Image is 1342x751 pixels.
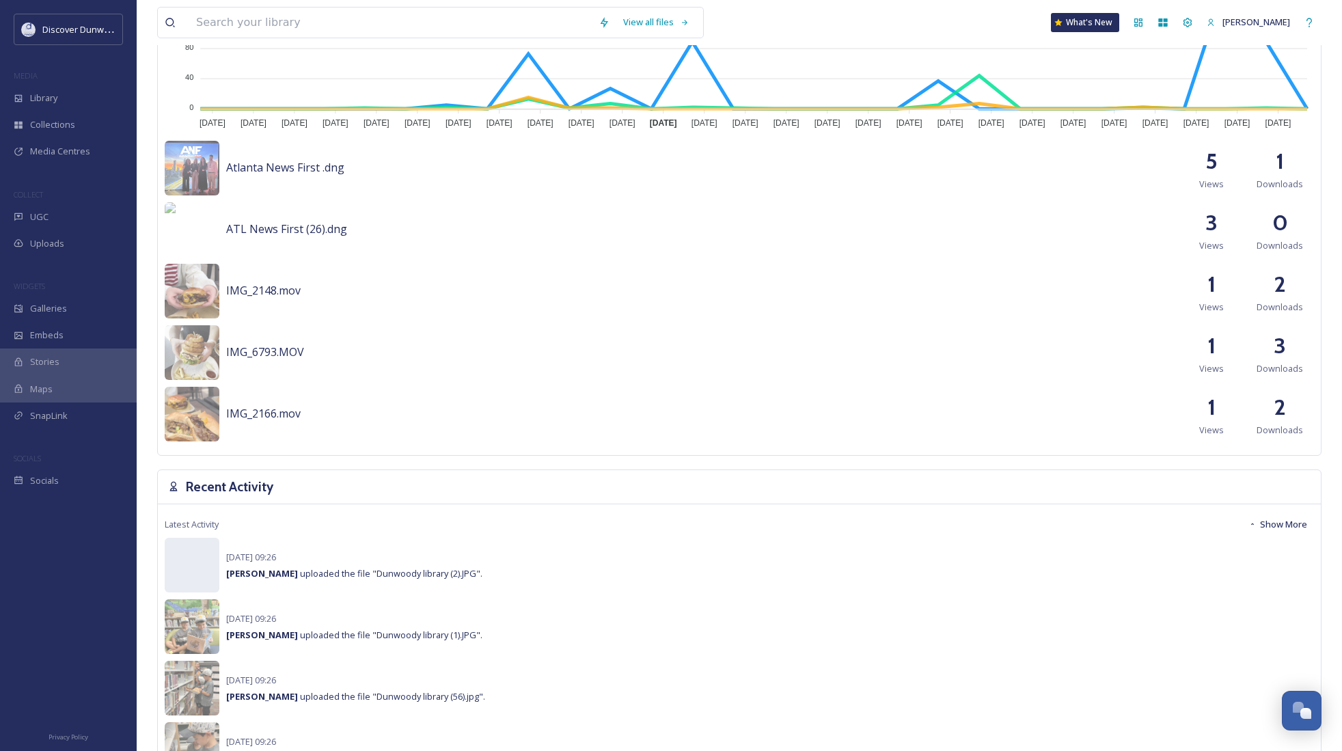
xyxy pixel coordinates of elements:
span: IMG_6793.MOV [226,344,304,359]
span: Stories [30,355,59,368]
tspan: [DATE] [773,118,799,128]
tspan: [DATE] [1224,118,1250,128]
tspan: [DATE] [650,118,677,128]
span: Views [1199,178,1224,191]
span: Galleries [30,302,67,315]
tspan: 80 [185,43,193,51]
span: Embeds [30,329,64,342]
tspan: [DATE] [446,118,471,128]
tspan: [DATE] [405,118,430,128]
h3: Recent Activity [186,477,273,497]
tspan: [DATE] [937,118,963,128]
img: a326fae6-0add-47d2-8c7f-facb9018c18f.jpg [165,264,219,318]
tspan: [DATE] [487,118,512,128]
strong: [PERSON_NAME] [226,567,298,579]
input: Search your library [189,8,592,38]
span: Downloads [1257,301,1303,314]
a: View all files [616,9,696,36]
tspan: [DATE] [528,118,553,128]
tspan: 40 [185,73,193,81]
a: Privacy Policy [49,728,88,744]
span: Socials [30,474,59,487]
span: Views [1199,362,1224,375]
span: Downloads [1257,362,1303,375]
h2: 0 [1272,206,1288,239]
span: Discover Dunwoody [42,23,124,36]
h2: 2 [1274,391,1286,424]
tspan: [DATE] [323,118,348,128]
span: uploaded the file "Dunwoody library (56).jpg". [226,690,485,702]
span: COLLECT [14,189,43,200]
span: Library [30,92,57,105]
button: Show More [1242,511,1314,538]
span: IMG_2166.mov [226,406,301,421]
button: Open Chat [1282,691,1322,730]
tspan: [DATE] [1142,118,1168,128]
img: 696246f7-25b9-4a35-beec-0db6f57a4831.png [22,23,36,36]
img: 61637007-e339-4a11-a195-358d2569081c.jpg [165,325,219,380]
span: uploaded the file "Dunwoody library (1).JPG". [226,629,482,641]
h2: 1 [1207,329,1216,362]
span: WIDGETS [14,281,45,291]
tspan: [DATE] [855,118,881,128]
img: 5e08b389-a149-4e83-8901-6c90b0ffe853.jpg [165,387,219,441]
tspan: [DATE] [364,118,389,128]
tspan: [DATE] [241,118,266,128]
img: ATL%20News%20First%20(26).dng [165,202,219,257]
tspan: [DATE] [978,118,1004,128]
tspan: 0 [189,103,193,111]
tspan: [DATE] [569,118,594,128]
tspan: [DATE] [282,118,307,128]
span: ATL News First (26).dng [226,221,347,236]
span: Collections [30,118,75,131]
h2: 1 [1207,268,1216,301]
span: [DATE] 09:26 [226,674,276,686]
tspan: [DATE] [1060,118,1086,128]
tspan: [DATE] [610,118,635,128]
span: Privacy Policy [49,733,88,741]
span: Downloads [1257,424,1303,437]
span: MEDIA [14,70,38,81]
span: [DATE] 09:26 [226,612,276,625]
span: Downloads [1257,178,1303,191]
h2: 1 [1276,145,1284,178]
span: SOCIALS [14,453,41,463]
span: uploaded the file "Dunwoody library (2).JPG". [226,567,482,579]
img: 80a4db37-3a09-460f-b2af-d3efee9ff806.jpg [165,599,219,654]
span: Latest Activity [165,518,219,531]
h2: 1 [1207,391,1216,424]
span: Views [1199,301,1224,314]
h2: 3 [1205,206,1218,239]
a: What's New [1051,13,1119,32]
tspan: [DATE] [896,118,922,128]
strong: [PERSON_NAME] [226,629,298,641]
span: Atlanta News First .dng [226,160,344,175]
span: Views [1199,239,1224,252]
span: Uploads [30,237,64,250]
span: Maps [30,383,53,396]
span: [DATE] 09:26 [226,551,276,563]
span: [DATE] 09:26 [226,735,276,748]
span: [PERSON_NAME] [1222,16,1290,28]
img: b0071694-7df9-43b6-b054-b53f74d61fbd.jpg [165,661,219,715]
h2: 3 [1274,329,1286,362]
a: [PERSON_NAME] [1200,9,1297,36]
strong: [PERSON_NAME] [226,690,298,702]
img: d8b556c2-2ef0-41b6-b27f-660619e2cd82.jpg [165,141,219,195]
span: Views [1199,424,1224,437]
tspan: [DATE] [732,118,758,128]
tspan: [DATE] [691,118,717,128]
span: IMG_2148.mov [226,283,301,298]
tspan: [DATE] [1265,118,1291,128]
h2: 2 [1274,268,1286,301]
tspan: [DATE] [1019,118,1045,128]
span: UGC [30,210,49,223]
span: Downloads [1257,239,1303,252]
tspan: [DATE] [200,118,225,128]
span: Media Centres [30,145,90,158]
span: SnapLink [30,409,68,422]
tspan: [DATE] [1183,118,1209,128]
tspan: [DATE] [814,118,840,128]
